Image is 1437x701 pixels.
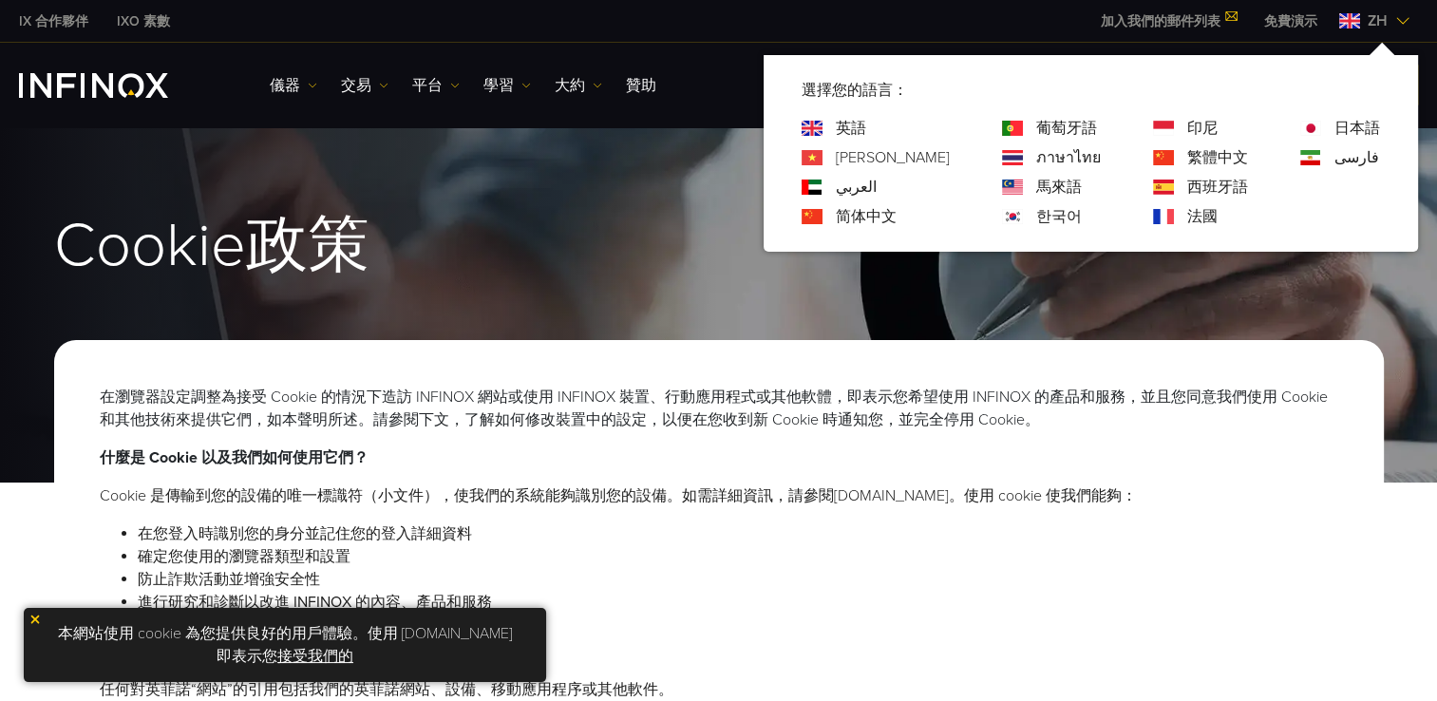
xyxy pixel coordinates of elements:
a: 語言 [1187,205,1218,228]
li: 允許網站擁有者和第三方廣告客戶根據您的偏好調整內容 [138,614,1338,636]
p: 什麼是 Cookie 以及我們如何使用它們？ [100,446,1338,469]
li: Cookie 是傳輸到您的設備的唯一標識符（小文件），使我們的系統能夠識別您的設備。如需詳細資訊，請參閱 。使用 cookie 使我們能夠： [100,484,1338,507]
li: 在您登入時識別您的身分並記住您的登入詳細資料 [138,522,1338,545]
a: 語言 [1187,146,1248,169]
a: 語言 [836,146,950,169]
a: 語言 [1187,117,1218,140]
font: 加入我們的郵件列表 [1101,13,1220,29]
a: INFINOX 菜單 [1250,11,1332,31]
a: 交易 [341,74,388,97]
a: 英菲諾克斯 [5,11,103,31]
font: 本網站使用 cookie 為您提供良好的用戶體驗。使用 [DOMAIN_NAME] 即表示您 [58,624,512,666]
font: 儀器 [270,74,300,97]
span: zh [1360,9,1395,32]
h1: Cookie政策 [54,214,1384,278]
p: 選擇您的語言： [802,79,1380,102]
a: 學習 [483,74,531,97]
a: 語言 [836,176,877,199]
a: 加入我們的郵件列表 [1087,13,1250,29]
font: 平台 [412,74,443,97]
font: 大約 [555,74,585,97]
a: 語言 [1334,117,1380,140]
li: 進行研究和診斷以改進 INFINOX 的內容、產品和服務 [138,591,1338,614]
a: 語言 [836,117,866,140]
a: 英菲諾克斯 [103,11,184,31]
a: 接受我們的 [277,647,353,666]
a: 贊助 [626,74,656,97]
img: 黃色關閉圖示 [28,613,42,626]
font: 學習 [483,74,514,97]
li: 監控訪問、性能和錯誤，以便我們網站提供高效的工作 [138,636,1338,659]
li: 確定您使用的瀏覽器類型和設置 [138,545,1338,568]
a: 語言 [1036,146,1101,169]
a: 語言 [1334,146,1379,169]
font: 交易 [341,74,371,97]
a: 語言 [1036,205,1082,228]
li: 任何對英菲諾“網站”的引用包括我們的英菲諾網站、設備、移動應用程序或其他軟件。 [100,678,1338,701]
a: INFINOX 標誌 [19,73,213,98]
p: 在瀏覽器設定調整為接受 Cookie 的情況下造訪 INFINOX 網站或使用 INFINOX 裝置、行動應用程式或其他軟體，即表示您希望使用 INFINOX 的產品和服務，並且您同意我們使用 ... [100,386,1338,431]
li: 防止詐欺活動並增強安全性 [138,568,1338,591]
a: 大約 [555,74,602,97]
a: 平台 [412,74,460,97]
a: 語言 [1036,176,1082,199]
a: 儀器 [270,74,317,97]
a: 語言 [1187,176,1248,199]
a: 語言 [836,205,897,228]
a: [DOMAIN_NAME] [834,486,949,505]
a: 語言 [1036,117,1097,140]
